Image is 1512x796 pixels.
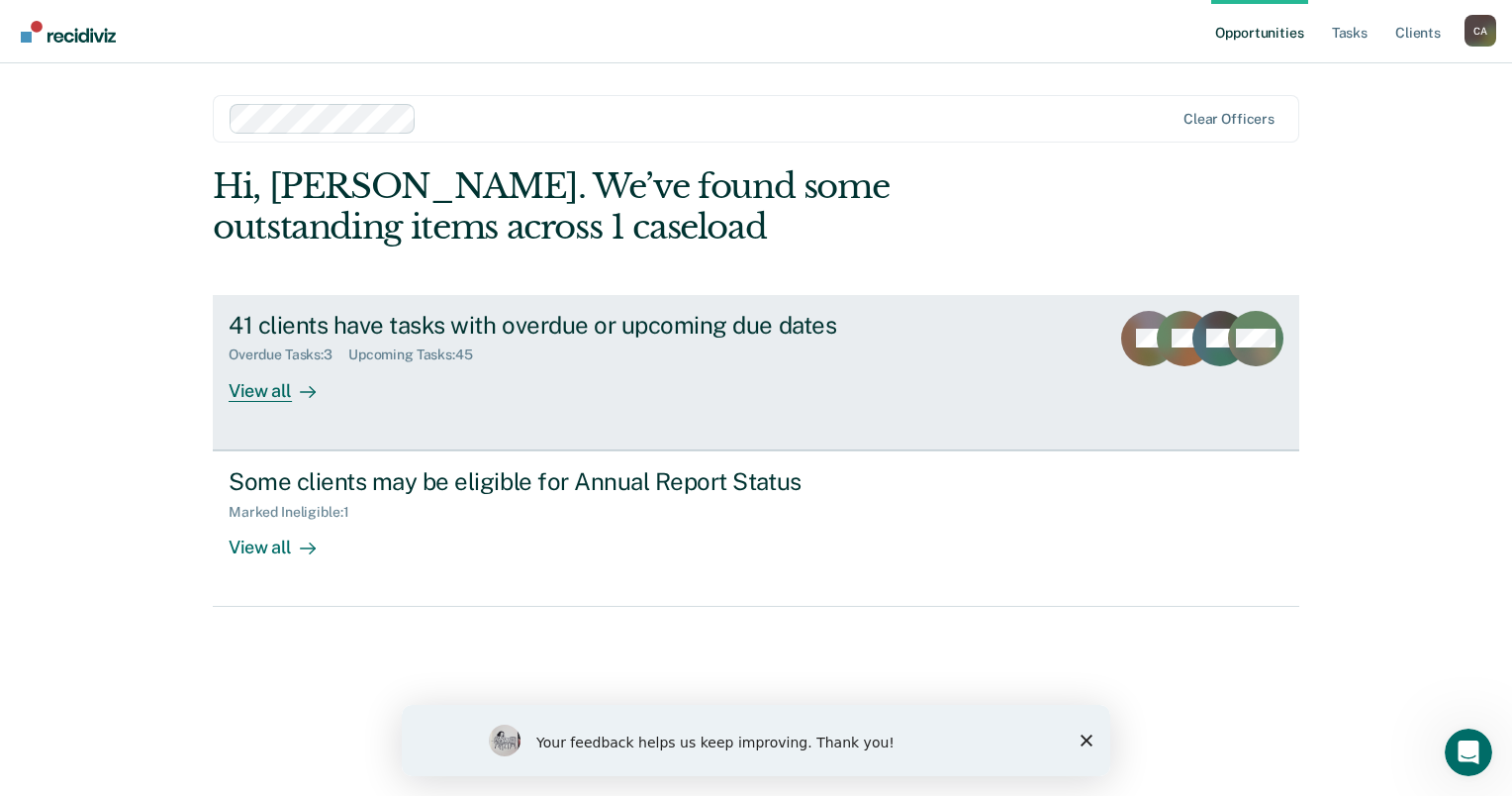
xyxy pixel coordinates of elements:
div: Some clients may be eligible for Annual Report Status [229,467,923,496]
div: Hi, [PERSON_NAME]. We’ve found some outstanding items across 1 caseload [213,166,1082,248]
div: Overdue Tasks : 3 [229,347,348,363]
div: Clear officers [1183,111,1275,128]
div: C A [1465,15,1496,47]
div: View all [229,363,339,402]
div: Marked Ineligible : 1 [229,504,364,521]
a: Some clients may be eligible for Annual Report StatusMarked Ineligible:1View all [213,450,1299,607]
img: Recidiviz [21,21,116,43]
div: 41 clients have tasks with overdue or upcoming due dates [229,311,923,340]
iframe: Survey by Kim from Recidiviz [402,705,1110,776]
div: View all [229,520,339,558]
button: Profile dropdown button [1465,15,1496,47]
a: 41 clients have tasks with overdue or upcoming due datesOverdue Tasks:3Upcoming Tasks:45View all [213,295,1299,450]
div: Upcoming Tasks : 45 [348,347,489,363]
iframe: Intercom live chat [1445,729,1492,776]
